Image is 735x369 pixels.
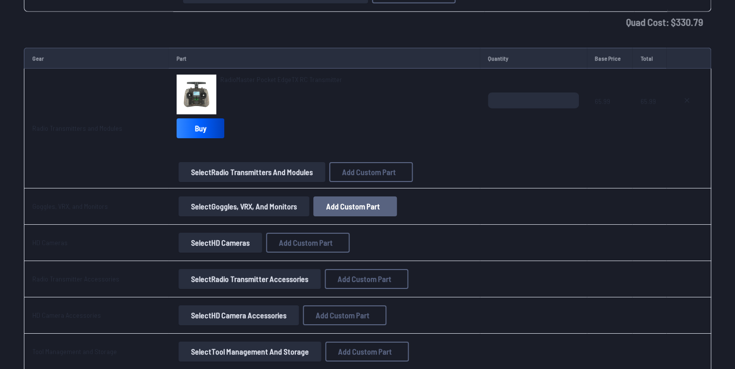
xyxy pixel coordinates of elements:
[177,269,323,289] a: SelectRadio Transmitter Accessories
[32,275,119,283] a: Radio Transmitter Accessories
[220,75,342,85] a: RadioMaster Pocket EdgeTX RC Transmitter
[32,311,101,319] a: HD Camera Accessories
[177,75,216,114] img: image
[177,342,323,362] a: SelectTool Management and Storage
[179,269,321,289] button: SelectRadio Transmitter Accessories
[342,168,396,176] span: Add Custom Part
[316,311,369,319] span: Add Custom Part
[303,305,386,325] button: Add Custom Part
[177,233,264,253] a: SelectHD Cameras
[313,196,397,216] button: Add Custom Part
[640,92,658,140] span: 65.99
[338,275,391,283] span: Add Custom Part
[338,348,392,356] span: Add Custom Part
[24,48,169,69] td: Gear
[177,196,311,216] a: SelectGoggles, VRX, and Monitors
[179,305,299,325] button: SelectHD Camera Accessories
[480,48,587,69] td: Quantity
[329,162,413,182] button: Add Custom Part
[326,202,380,210] span: Add Custom Part
[32,347,117,356] a: Tool Management and Storage
[169,48,480,69] td: Part
[32,202,108,210] a: Goggles, VRX, and Monitors
[177,305,301,325] a: SelectHD Camera Accessories
[24,12,711,32] td: Quad Cost: $ 330.79
[587,48,632,69] td: Base Price
[325,342,409,362] button: Add Custom Part
[179,196,309,216] button: SelectGoggles, VRX, and Monitors
[325,269,408,289] button: Add Custom Part
[595,92,624,140] span: 65.99
[32,238,68,247] a: HD Cameras
[179,342,321,362] button: SelectTool Management and Storage
[179,162,325,182] button: SelectRadio Transmitters and Modules
[279,239,333,247] span: Add Custom Part
[220,75,342,84] span: RadioMaster Pocket EdgeTX RC Transmitter
[32,124,122,132] a: Radio Transmitters and Modules
[177,162,327,182] a: SelectRadio Transmitters and Modules
[177,118,224,138] a: Buy
[266,233,350,253] button: Add Custom Part
[179,233,262,253] button: SelectHD Cameras
[632,48,666,69] td: Total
